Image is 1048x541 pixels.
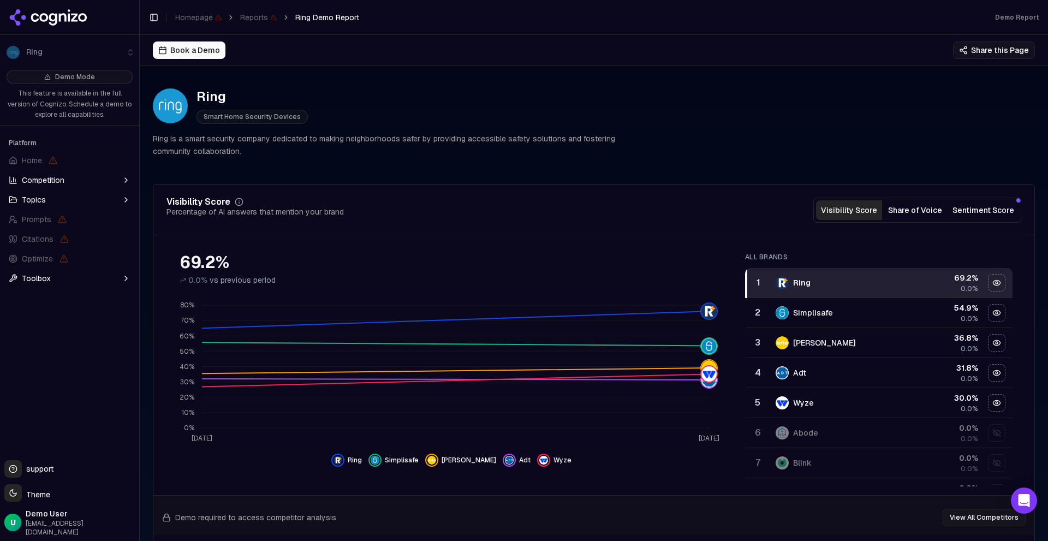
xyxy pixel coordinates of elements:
img: blink [776,456,789,469]
p: Ring is a smart security company dedicated to making neighborhoods safer by providing accessible ... [153,133,642,158]
button: Show blink data [988,454,1005,472]
div: Visibility Score [166,198,230,206]
div: 2 [751,306,765,319]
tspan: 30% [180,377,194,386]
div: Percentage of AI answers that mention your brand [166,206,344,217]
tr: 7blinkBlink0.0%0.0%Show blink data [746,448,1013,478]
img: simplisafe [371,456,379,465]
div: 0.0 % [909,453,978,463]
div: Platform [4,134,135,152]
span: Demo required to access competitor analysis [175,512,336,523]
button: Hide ring data [331,454,362,467]
img: ring [334,456,342,465]
div: Ring [793,277,811,288]
div: 5 [751,396,765,409]
img: arlo [427,456,436,465]
button: Hide adt data [988,364,1005,382]
button: Hide wyze data [537,454,571,467]
span: Optimize [22,253,53,264]
tr: 6abodeAbode0.0%0.0%Show abode data [746,418,1013,448]
span: Theme [22,490,50,500]
img: ring [701,304,717,319]
tspan: [DATE] [699,433,719,442]
button: Hide ring data [988,274,1005,292]
tspan: 40% [180,362,194,371]
span: Simplisafe [385,456,419,465]
span: Demo Mode [55,73,95,81]
span: support [22,463,53,474]
span: Ring Demo Report [295,12,359,23]
img: abode [776,426,789,439]
div: Adt [793,367,806,378]
img: simplisafe [776,306,789,319]
img: adt [776,366,789,379]
span: U [10,517,16,528]
div: 69.2 % [909,272,978,283]
img: wyze [539,456,548,465]
span: Wyze [553,456,571,465]
img: wyze [776,396,789,409]
p: This feature is available in the full version of Cognizo. Schedule a demo to explore all capabili... [7,88,133,121]
nav: breadcrumb [175,12,359,23]
div: 54.9 % [909,302,978,313]
button: Hide arlo data [988,334,1005,352]
div: 69.2% [180,253,723,272]
span: vs previous period [210,275,276,286]
button: Toolbox [4,270,135,287]
span: Homepage [175,12,222,23]
div: 7 [751,456,765,469]
button: Hide arlo data [425,454,496,467]
div: 3 [751,336,765,349]
span: Topics [22,194,46,205]
span: Home [22,155,42,166]
button: Competition [4,171,135,189]
tspan: 0% [184,424,194,432]
div: 30.0 % [909,393,978,403]
img: ring [776,276,789,289]
button: Share of Voice [882,200,948,220]
tr: 1ringRing69.2%0.0%Hide ring data [746,268,1013,298]
div: 6 [751,426,765,439]
div: 4 [751,366,765,379]
button: Visibility Score [816,200,882,220]
img: wyze [701,366,717,382]
div: Blink [793,457,812,468]
tspan: 10% [182,408,194,417]
tr: 3arlo[PERSON_NAME]36.8%0.0%Hide arlo data [746,328,1013,358]
span: 0.0% [188,275,207,286]
span: Adt [519,456,531,465]
tr: 4adtAdt31.8%0.0%Hide adt data [746,358,1013,388]
button: View All Competitors [943,509,1026,526]
tspan: [DATE] [192,433,212,442]
div: 36.8 % [909,332,978,343]
tspan: 80% [180,301,194,310]
div: 1 [752,276,765,289]
tr: 0.0%Show eufy security data [746,478,1013,508]
div: Open Intercom Messenger [1011,488,1037,514]
button: Hide simplisafe data [988,304,1005,322]
div: 0.0 % [909,483,978,494]
span: 0.0% [961,314,978,323]
tr: 2simplisafeSimplisafe54.9%0.0%Hide simplisafe data [746,298,1013,328]
img: arlo [701,360,717,376]
span: Competition [22,175,64,186]
span: 0.0% [961,435,978,443]
span: 0.0% [961,465,978,473]
div: Wyze [793,397,814,408]
span: [PERSON_NAME] [442,456,496,465]
img: arlo [776,336,789,349]
span: 0.0% [961,405,978,413]
span: Demo User [26,508,135,519]
div: Ring [196,88,308,105]
tr: 5wyzeWyze30.0%0.0%Hide wyze data [746,388,1013,418]
span: Reports [240,12,277,23]
span: Toolbox [22,273,51,284]
div: Demo Report [995,13,1039,22]
div: [PERSON_NAME] [793,337,856,348]
span: Citations [22,234,53,245]
button: Show abode data [988,424,1005,442]
span: Ring [348,456,362,465]
button: Hide adt data [503,454,531,467]
div: 0.0 % [909,423,978,433]
img: adt [505,456,514,465]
